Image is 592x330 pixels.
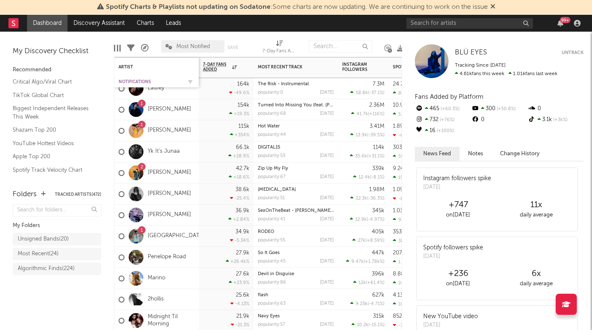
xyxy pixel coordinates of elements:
div: [DATE] [320,217,334,222]
a: Hot Water [258,124,280,129]
div: A&R Pipeline [141,36,149,60]
button: Change History [492,147,548,161]
span: 4.61k fans this week [455,71,504,76]
div: popularity: 51 [258,196,285,200]
div: 5.13k [393,111,409,117]
div: -5.34 % [230,238,249,243]
div: 405k [372,229,384,235]
div: Devil in Disguise [258,272,334,276]
div: popularity: 55 [258,238,285,243]
div: popularity: 63 [258,301,286,306]
div: 447k [372,250,384,256]
div: 207k [393,250,405,256]
span: : Some charts are now updating. We are continuing to work on the issue [106,4,488,11]
span: +60.3 % [439,107,460,111]
input: Search for folders... [13,204,101,216]
div: 66.1k [236,145,249,150]
div: 240k [393,280,409,286]
a: Navy Eyes [258,314,280,319]
div: ( ) [353,174,384,180]
div: ( ) [350,132,384,138]
div: So It Goes [258,251,334,255]
span: 7-Day Fans Added [203,62,230,72]
div: Hot Water [258,124,334,129]
a: Critical Algo/Viral Chart [13,77,93,87]
div: Muse [258,187,334,192]
div: 25.6k [236,292,249,298]
div: ( ) [350,301,384,306]
div: Unsigned Bands ( 20 ) [18,234,69,244]
div: 300 [471,103,527,114]
a: Algorithmic Finds(224) [13,262,101,275]
div: 315k [373,314,384,319]
div: 1.09M [393,187,408,192]
div: +19.3 % [229,111,249,116]
div: ( ) [350,90,384,95]
div: 353k [393,229,405,235]
div: 7.3M [373,81,384,87]
div: 24.7M [393,81,408,87]
div: [DATE] [320,133,334,137]
div: +747 [419,200,497,210]
div: 7-Day Fans Added (7-Day Fans Added) [262,36,296,60]
div: popularity: 67 [258,175,286,179]
div: Recommended [13,65,101,75]
a: YouTube Hottest Videos [13,139,93,148]
a: Devil in Disguise [258,272,294,276]
div: Artist [119,65,182,70]
span: +31.1 % [368,154,383,159]
div: 303k [393,145,405,150]
div: +236 [419,269,497,279]
div: ( ) [350,195,384,201]
a: Penelope Road [148,254,186,261]
div: 1.92k [393,259,410,265]
a: Zip Up My Fly [258,166,288,171]
button: Tracked Artists(472) [55,192,101,197]
a: Unsigned Bands(20) [13,233,101,246]
div: [DATE] [320,196,334,200]
div: -64.1k [393,133,412,138]
div: 21.9k [236,314,249,319]
div: My Discovery Checklist [13,46,101,57]
div: [DATE] [423,183,491,192]
div: [DATE] [320,154,334,158]
div: +28.9 % [228,153,249,159]
div: -21.3 % [231,322,249,327]
div: 6 x [497,269,575,279]
a: [GEOGRAPHIC_DATA] [148,233,205,240]
div: 164k [237,81,249,87]
span: +8.59 % [367,238,383,243]
a: [PERSON_NAME] [148,106,191,113]
a: Turned Into Missing You (feat. [PERSON_NAME]) [258,103,363,108]
a: Laufey [148,85,164,92]
span: -4.97 % [368,217,383,222]
div: 152k [393,175,408,180]
div: [DATE] [320,301,334,306]
div: popularity: 86 [258,280,286,285]
div: DIGITAL15 [258,145,334,150]
button: Untrack [562,49,584,57]
span: 13.9k [356,133,367,138]
a: So It Goes [258,251,280,255]
div: 2.36M [369,103,384,108]
div: popularity: 68 [258,111,286,116]
div: ( ) [350,153,384,159]
div: daily average [497,279,575,289]
span: -4.71 % [369,302,383,306]
div: -8.42k [393,196,413,201]
a: [PERSON_NAME] [148,127,191,134]
a: Spotify Track Velocity Chart [13,165,93,175]
div: 8.88M [393,271,409,277]
div: 34.9k [235,229,249,235]
span: Fans Added by Platform [415,94,484,100]
span: -39.5 % [368,133,383,138]
div: flash [258,293,334,298]
span: +3k % [552,118,568,122]
div: 4.13M [393,292,408,298]
span: -36.3 % [368,196,383,201]
div: 38.6k [235,187,249,192]
span: BLÜ EYES [455,49,487,56]
span: 9.23k [356,302,368,306]
span: 1.01k fans last week [455,71,557,76]
a: TikTok Global Chart [13,91,93,100]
